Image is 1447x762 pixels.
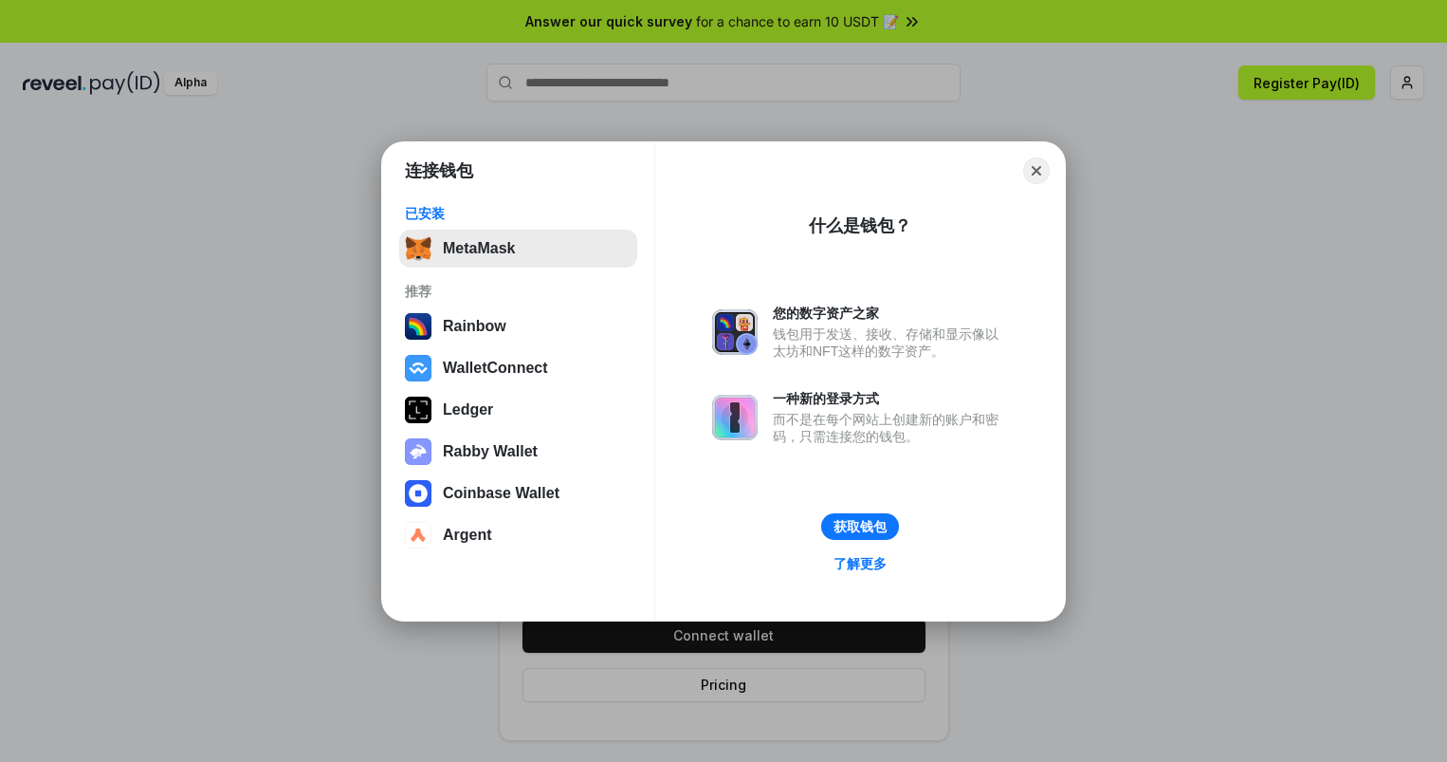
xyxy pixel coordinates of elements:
img: svg+xml,%3Csvg%20width%3D%2228%22%20height%3D%2228%22%20viewBox%3D%220%200%2028%2028%22%20fill%3D... [405,522,431,548]
div: 什么是钱包？ [809,214,911,237]
h1: 连接钱包 [405,159,473,182]
div: 钱包用于发送、接收、存储和显示像以太坊和NFT这样的数字资产。 [773,325,1008,360]
img: svg+xml,%3Csvg%20xmlns%3D%22http%3A%2F%2Fwww.w3.org%2F2000%2Fsvg%22%20fill%3D%22none%22%20viewBox... [405,438,431,465]
button: Argent [399,516,637,554]
div: 获取钱包 [833,518,887,535]
div: Argent [443,527,492,544]
div: 推荐 [405,283,632,300]
button: 获取钱包 [821,513,899,540]
div: MetaMask [443,240,515,257]
img: svg+xml,%3Csvg%20xmlns%3D%22http%3A%2F%2Fwww.w3.org%2F2000%2Fsvg%22%20width%3D%2228%22%20height%3... [405,397,431,423]
div: 而不是在每个网站上创建新的账户和密码，只需连接您的钱包。 [773,411,1008,445]
div: Coinbase Wallet [443,485,559,502]
div: WalletConnect [443,360,548,377]
div: Rainbow [443,318,506,335]
div: Ledger [443,401,493,418]
img: svg+xml,%3Csvg%20fill%3D%22none%22%20height%3D%2233%22%20viewBox%3D%220%200%2035%2033%22%20width%... [405,235,431,262]
div: Rabby Wallet [443,443,538,460]
img: svg+xml,%3Csvg%20width%3D%22120%22%20height%3D%22120%22%20viewBox%3D%220%200%20120%20120%22%20fil... [405,313,431,340]
a: 了解更多 [822,551,898,576]
img: svg+xml,%3Csvg%20xmlns%3D%22http%3A%2F%2Fwww.w3.org%2F2000%2Fsvg%22%20fill%3D%22none%22%20viewBox... [712,395,758,440]
button: Rainbow [399,307,637,345]
button: Coinbase Wallet [399,474,637,512]
button: Close [1023,158,1050,184]
button: Ledger [399,391,637,429]
div: 一种新的登录方式 [773,390,1008,407]
button: WalletConnect [399,349,637,387]
img: svg+xml,%3Csvg%20width%3D%2228%22%20height%3D%2228%22%20viewBox%3D%220%200%2028%2028%22%20fill%3D... [405,355,431,381]
button: MetaMask [399,230,637,268]
img: svg+xml,%3Csvg%20width%3D%2228%22%20height%3D%2228%22%20viewBox%3D%220%200%2028%2028%22%20fill%3D... [405,480,431,507]
div: 您的数字资产之家 [773,305,1008,322]
div: 了解更多 [833,555,887,572]
div: 已安装 [405,205,632,222]
button: Rabby Wallet [399,433,637,471]
img: svg+xml,%3Csvg%20xmlns%3D%22http%3A%2F%2Fwww.w3.org%2F2000%2Fsvg%22%20fill%3D%22none%22%20viewBox... [712,309,758,355]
